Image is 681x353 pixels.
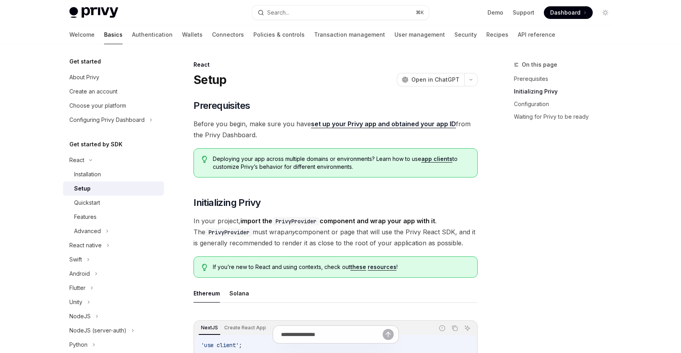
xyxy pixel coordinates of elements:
[213,263,469,271] span: If you’re new to React and using contexts, check out !
[487,9,503,17] a: Demo
[69,340,87,349] div: Python
[416,9,424,16] span: ⌘ K
[550,9,581,17] span: Dashboard
[454,25,477,44] a: Security
[202,156,207,163] svg: Tip
[63,210,164,224] a: Features
[285,228,295,236] em: any
[194,215,478,248] span: In your project, . The must wrap component or page that will use the Privy React SDK, and it is g...
[199,323,220,332] div: NextJS
[69,25,95,44] a: Welcome
[69,269,90,278] div: Android
[514,98,618,110] a: Configuration
[69,283,86,293] div: Flutter
[368,263,396,271] a: resources
[63,196,164,210] a: Quickstart
[513,9,534,17] a: Support
[69,7,118,18] img: light logo
[63,99,164,113] a: Choose your platform
[74,170,101,179] div: Installation
[194,118,478,140] span: Before you begin, make sure you have from the Privy Dashboard.
[518,25,555,44] a: API reference
[272,217,320,226] code: PrivyProvider
[240,217,435,225] strong: import the component and wrap your app with it
[437,323,447,333] button: Report incorrect code
[411,76,460,84] span: Open in ChatGPT
[69,115,145,125] div: Configuring Privy Dashboard
[74,212,97,222] div: Features
[69,87,117,96] div: Create an account
[252,6,429,20] button: Search...⌘K
[63,167,164,181] a: Installation
[311,120,456,128] a: set up your Privy app and obtained your app ID
[194,196,260,209] span: Initializing Privy
[63,84,164,99] a: Create an account
[350,263,366,271] a: these
[104,25,123,44] a: Basics
[397,73,464,86] button: Open in ChatGPT
[267,8,289,17] div: Search...
[194,284,220,303] button: Ethereum
[205,228,253,237] code: PrivyProvider
[69,255,82,264] div: Swift
[63,181,164,196] a: Setup
[212,25,244,44] a: Connectors
[202,264,207,271] svg: Tip
[253,25,305,44] a: Policies & controls
[194,73,226,87] h1: Setup
[182,25,203,44] a: Wallets
[74,226,101,236] div: Advanced
[132,25,173,44] a: Authentication
[544,6,593,19] a: Dashboard
[69,101,126,110] div: Choose your platform
[421,155,452,162] a: app clients
[194,61,478,69] div: React
[213,155,469,171] span: Deploying your app across multiple domains or environments? Learn how to use to customize Privy’s...
[222,323,268,332] div: Create React App
[74,184,91,193] div: Setup
[522,60,557,69] span: On this page
[69,241,102,250] div: React native
[314,25,385,44] a: Transaction management
[69,326,127,335] div: NodeJS (server-auth)
[69,73,99,82] div: About Privy
[383,329,394,340] button: Send message
[74,198,100,207] div: Quickstart
[486,25,508,44] a: Recipes
[229,284,249,303] button: Solana
[194,99,250,112] span: Prerequisites
[69,297,82,307] div: Unity
[514,85,618,98] a: Initializing Privy
[514,73,618,85] a: Prerequisites
[69,312,91,321] div: NodeJS
[394,25,445,44] a: User management
[514,110,618,123] a: Waiting for Privy to be ready
[462,323,473,333] button: Ask AI
[69,57,101,66] h5: Get started
[63,70,164,84] a: About Privy
[69,140,123,149] h5: Get started by SDK
[69,155,84,165] div: React
[599,6,612,19] button: Toggle dark mode
[450,323,460,333] button: Copy the contents from the code block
